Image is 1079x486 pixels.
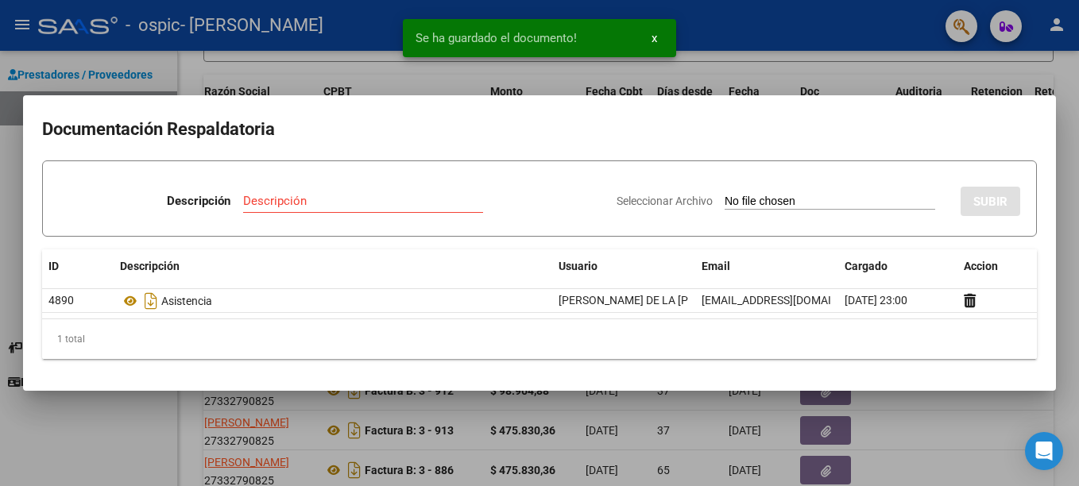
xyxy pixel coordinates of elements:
i: Descargar documento [141,288,161,314]
button: x [639,24,670,52]
span: [DATE] 23:00 [845,294,907,307]
p: Descripción [167,192,230,210]
span: ID [48,260,59,272]
span: 4890 [48,294,74,307]
span: Cargado [845,260,888,272]
span: x [652,31,657,45]
span: Seleccionar Archivo [617,195,713,207]
h2: Documentación Respaldatoria [42,114,1037,145]
div: Asistencia [120,288,546,314]
div: Open Intercom Messenger [1025,432,1063,470]
datatable-header-cell: Email [695,249,838,283]
span: [PERSON_NAME] DE LA [PERSON_NAME] [559,294,763,307]
button: SUBIR [961,187,1020,216]
datatable-header-cell: Accion [957,249,1037,283]
datatable-header-cell: Descripción [114,249,552,283]
span: [EMAIL_ADDRESS][DOMAIN_NAME] [702,294,878,307]
span: Accion [964,260,998,272]
span: Usuario [559,260,598,272]
span: Email [702,260,730,272]
div: 1 total [42,319,1037,359]
datatable-header-cell: Cargado [838,249,957,283]
datatable-header-cell: Usuario [552,249,695,283]
span: Se ha guardado el documento! [416,30,577,46]
span: Descripción [120,260,180,272]
span: SUBIR [973,195,1007,209]
datatable-header-cell: ID [42,249,114,283]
